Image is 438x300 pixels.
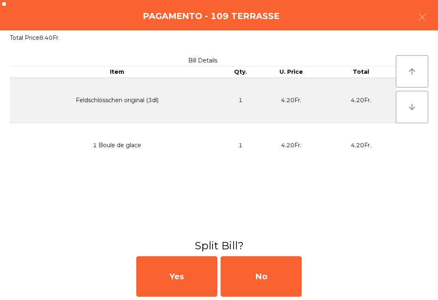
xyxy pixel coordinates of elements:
[143,10,279,22] h4: Pagamento - 109 TERRASSE
[396,91,428,123] button: arrow_downward
[224,66,256,78] th: Qty.
[6,238,432,253] h3: Split Bill?
[221,256,302,297] div: No
[407,66,417,76] i: arrow_upward
[10,66,224,78] th: Item
[256,123,326,167] td: 4.20Fr.
[256,66,326,78] th: U. Price
[396,55,428,88] button: arrow_upward
[136,256,217,297] div: Yes
[10,123,224,167] td: 1 Boule de glace
[326,123,396,167] td: 4.20Fr.
[407,102,417,112] i: arrow_downward
[10,34,39,41] span: Total Price
[326,78,396,123] td: 4.20Fr.
[256,78,326,123] td: 4.20Fr.
[188,57,217,64] span: Bill Details
[326,66,396,78] th: Total
[39,34,60,41] span: 8.40Fr.
[224,78,256,123] td: 1
[10,78,224,123] td: Feldschlösschen original (3dl)
[224,123,256,167] td: 1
